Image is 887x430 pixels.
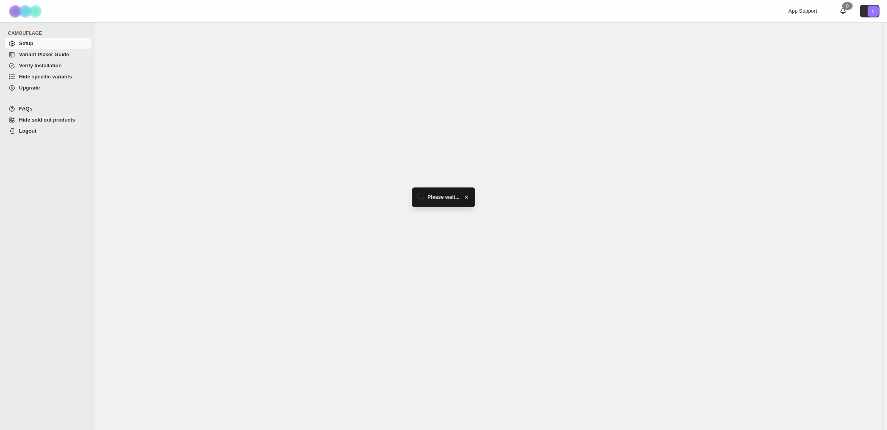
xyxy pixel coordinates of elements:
span: Logout [19,128,36,134]
a: Logout [5,126,91,137]
span: Setup [19,40,33,46]
text: 0 [872,9,874,13]
img: Camouflage [6,0,46,22]
span: FAQs [19,106,32,112]
span: Hide specific variants [19,74,72,80]
span: Please wait... [428,193,460,201]
a: FAQs [5,103,91,114]
span: Avatar with initials 0 [868,6,879,17]
a: Verify Installation [5,60,91,71]
span: Upgrade [19,85,40,91]
a: 0 [839,7,847,15]
a: Upgrade [5,82,91,93]
span: CAMOUFLAGE [8,30,91,36]
a: Setup [5,38,91,49]
span: Verify Installation [19,63,62,68]
span: Variant Picker Guide [19,51,69,57]
span: Hide sold out products [19,117,75,123]
a: Hide specific variants [5,71,91,82]
a: Variant Picker Guide [5,49,91,60]
button: Avatar with initials 0 [860,5,879,17]
div: 0 [842,2,853,10]
a: Hide sold out products [5,114,91,126]
span: App Support [788,8,817,14]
